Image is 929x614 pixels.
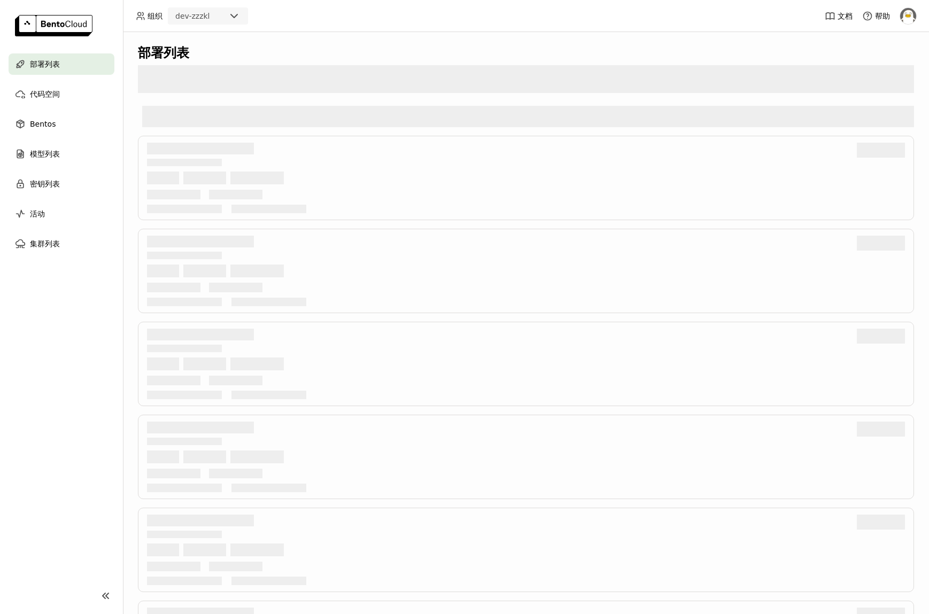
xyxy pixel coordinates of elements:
[30,237,60,250] span: 集群列表
[9,233,114,254] a: 集群列表
[15,15,92,36] img: logo
[211,11,212,22] input: Selected dev-zzzkl.
[875,11,890,21] span: 帮助
[30,207,45,220] span: 活动
[30,118,56,130] span: Bentos
[9,173,114,195] a: 密钥列表
[825,11,853,21] a: 文档
[30,177,60,190] span: 密钥列表
[30,88,60,100] span: 代码空间
[9,143,114,165] a: 模型列表
[175,11,210,21] div: dev-zzzkl
[148,11,162,21] span: 组织
[30,58,60,71] span: 部署列表
[862,11,890,21] div: 帮助
[30,147,60,160] span: 模型列表
[9,203,114,224] a: 活动
[900,8,916,24] img: nick zhao
[9,113,114,135] a: Bentos
[138,45,914,61] div: 部署列表
[838,11,853,21] span: 文档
